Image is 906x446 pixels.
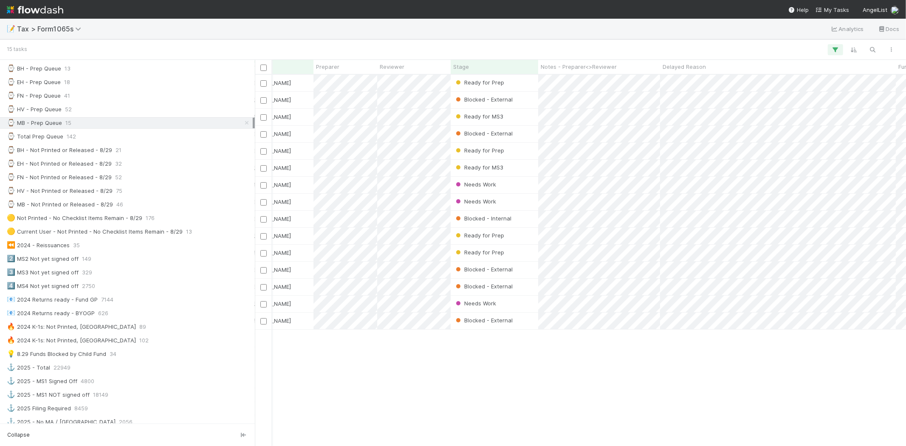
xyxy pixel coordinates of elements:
[663,62,706,71] span: Delayed Reason
[64,90,70,101] span: 41
[7,267,79,278] div: MS3 Not yet signed off
[64,77,70,88] span: 18
[116,199,123,210] span: 46
[7,254,79,264] div: MS2 Not yet signed off
[7,172,112,183] div: FN - Not Printed or Released - 8/29
[7,119,15,126] span: ⌚
[454,299,496,308] div: Needs Work
[7,240,70,251] div: 2024 - Reissuances
[260,131,267,138] input: Toggle Row Selected
[7,417,116,427] div: 2025 - No MA / [GEOGRAPHIC_DATA]
[7,90,61,101] div: FN - Prep Queue
[7,294,98,305] div: 2024 Returns ready - Fund GP
[7,349,106,359] div: 8.29 Funds Blocked by Child Fund
[454,95,513,104] div: Blocked - External
[7,145,112,155] div: BH - Not Printed or Released - 8/29
[7,146,15,153] span: ⌚
[7,390,90,400] div: 2025 - MS1 NOT signed off
[65,63,71,74] span: 13
[119,417,133,427] span: 2056
[380,62,404,71] span: Reviewer
[17,25,85,33] span: Tax > Form1065s
[454,317,513,324] span: Blocked - External
[454,164,503,171] span: Ready for MS3
[7,63,61,74] div: BH - Prep Queue
[7,92,15,99] span: ⌚
[454,180,496,189] div: Needs Work
[7,296,15,303] span: 📧
[7,65,15,72] span: ⌚
[816,6,849,14] a: My Tasks
[454,231,504,240] div: Ready for Prep
[7,323,15,330] span: 🔥
[454,283,513,290] span: Blocked - External
[260,182,267,189] input: Toggle Row Selected
[816,6,849,13] span: My Tasks
[7,431,30,439] span: Collapse
[454,129,513,138] div: Blocked - External
[116,186,122,196] span: 75
[891,6,899,14] img: avatar_66854b90-094e-431f-b713-6ac88429a2b8.png
[454,249,504,256] span: Ready for Prep
[7,173,15,181] span: ⌚
[7,45,27,53] small: 15 tasks
[7,309,15,316] span: 📧
[74,403,88,414] span: 8459
[260,267,267,274] input: Toggle Row Selected
[139,322,146,332] span: 89
[7,268,15,276] span: 3️⃣
[7,133,15,140] span: ⌚
[7,418,15,425] span: ⚓
[7,25,15,32] span: 📝
[82,281,95,291] span: 2750
[260,216,267,223] input: Toggle Row Selected
[7,77,61,88] div: EH - Prep Queue
[454,163,503,172] div: Ready for MS3
[7,105,15,113] span: ⌚
[7,335,136,346] div: 2024 K-1s: Not Printed, [GEOGRAPHIC_DATA]
[260,250,267,257] input: Toggle Row Selected
[7,350,15,357] span: 💡
[454,248,504,257] div: Ready for Prep
[110,349,116,359] span: 34
[541,62,617,71] span: Notes - Preparer<>Reviewer
[7,118,62,128] div: MB - Prep Queue
[878,24,899,34] a: Docs
[260,165,267,172] input: Toggle Row Selected
[454,214,511,223] div: Blocked - Internal
[7,131,63,142] div: Total Prep Queue
[260,97,267,104] input: Toggle Row Selected
[7,376,77,387] div: 2025 - MS1 Signed Off
[788,6,809,14] div: Help
[454,265,513,274] div: Blocked - External
[7,160,15,167] span: ⌚
[65,104,72,115] span: 52
[101,294,113,305] span: 7144
[453,62,469,71] span: Stage
[260,318,267,325] input: Toggle Row Selected
[454,96,513,103] span: Blocked - External
[7,391,15,398] span: ⚓
[54,362,71,373] span: 22949
[316,62,339,71] span: Preparer
[7,186,113,196] div: HV - Not Printed or Released - 8/29
[454,113,503,120] span: Ready for MS3
[260,301,267,308] input: Toggle Row Selected
[260,284,267,291] input: Toggle Row Selected
[7,404,15,412] span: ⚓
[7,362,50,373] div: 2025 - Total
[260,199,267,206] input: Toggle Row Selected
[7,200,15,208] span: ⌚
[81,376,94,387] span: 4800
[260,148,267,155] input: Toggle Row Selected
[67,131,76,142] span: 142
[454,130,513,137] span: Blocked - External
[830,24,864,34] a: Analytics
[260,114,267,121] input: Toggle Row Selected
[146,213,155,223] span: 176
[7,308,95,319] div: 2024 Returns ready - BYOGP
[454,316,513,325] div: Blocked - External
[7,199,113,210] div: MB - Not Printed or Released - 8/29
[7,104,62,115] div: HV - Prep Queue
[139,335,149,346] span: 102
